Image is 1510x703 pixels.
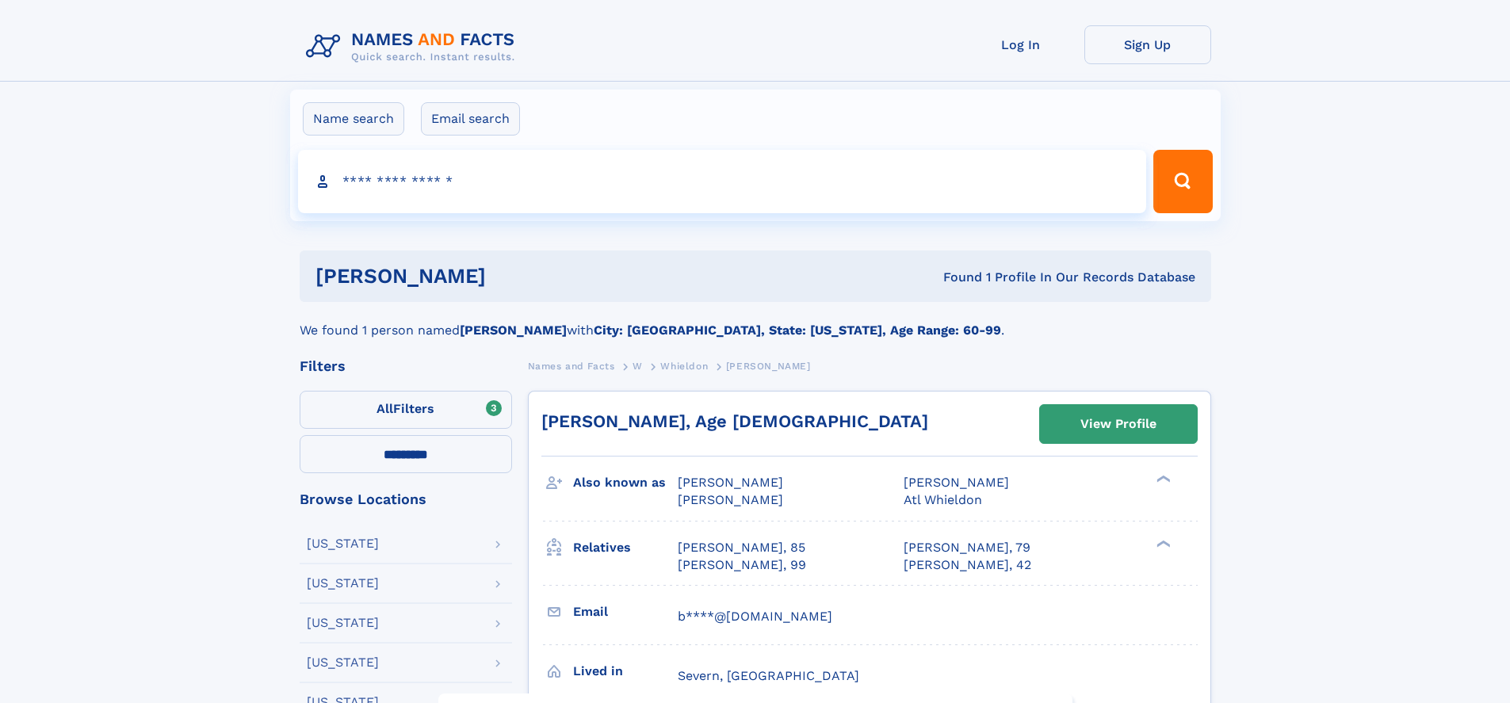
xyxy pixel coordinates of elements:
h1: [PERSON_NAME] [315,266,715,286]
span: All [377,401,393,416]
div: Browse Locations [300,492,512,506]
b: City: [GEOGRAPHIC_DATA], State: [US_STATE], Age Range: 60-99 [594,323,1001,338]
div: [US_STATE] [307,577,379,590]
input: search input [298,150,1147,213]
div: [US_STATE] [307,537,379,550]
div: Filters [300,359,512,373]
a: View Profile [1040,405,1197,443]
a: Whieldon [660,356,708,376]
label: Name search [303,102,404,136]
span: Atl Whieldon [904,492,982,507]
div: [US_STATE] [307,617,379,629]
div: ❯ [1153,474,1172,484]
a: Sign Up [1084,25,1211,64]
b: [PERSON_NAME] [460,323,567,338]
div: ❯ [1153,538,1172,548]
div: [US_STATE] [307,656,379,669]
span: [PERSON_NAME] [726,361,811,372]
h3: Also known as [573,469,678,496]
a: [PERSON_NAME], 85 [678,539,805,556]
a: Log In [958,25,1084,64]
a: W [633,356,643,376]
span: [PERSON_NAME] [678,475,783,490]
div: Found 1 Profile In Our Records Database [714,269,1195,286]
a: [PERSON_NAME], 42 [904,556,1031,574]
h3: Lived in [573,658,678,685]
a: [PERSON_NAME], 99 [678,556,806,574]
a: Names and Facts [528,356,615,376]
span: W [633,361,643,372]
a: [PERSON_NAME], Age [DEMOGRAPHIC_DATA] [541,411,928,431]
img: Logo Names and Facts [300,25,528,68]
button: Search Button [1153,150,1212,213]
span: Whieldon [660,361,708,372]
span: [PERSON_NAME] [904,475,1009,490]
span: [PERSON_NAME] [678,492,783,507]
label: Email search [421,102,520,136]
span: Severn, [GEOGRAPHIC_DATA] [678,668,859,683]
h3: Relatives [573,534,678,561]
label: Filters [300,391,512,429]
div: We found 1 person named with . [300,302,1211,340]
div: View Profile [1080,406,1156,442]
h3: Email [573,598,678,625]
a: [PERSON_NAME], 79 [904,539,1030,556]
